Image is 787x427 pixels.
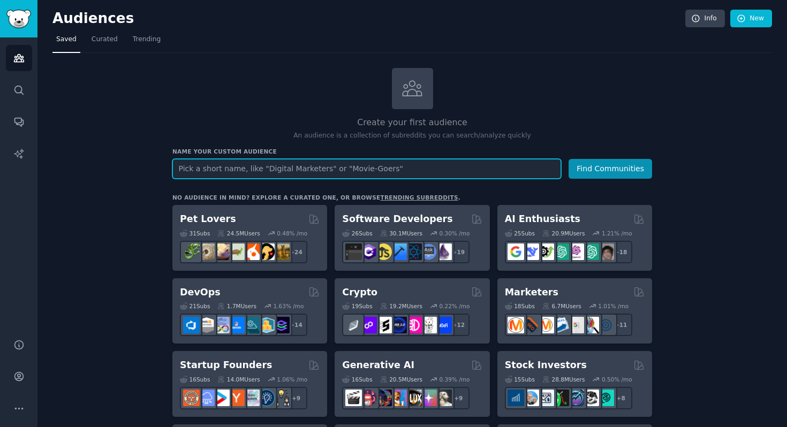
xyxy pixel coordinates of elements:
[342,230,372,237] div: 26 Sub s
[538,243,554,260] img: AItoolsCatalog
[285,314,307,336] div: + 14
[505,359,587,372] h2: Stock Investors
[274,302,304,310] div: 1.63 % /mo
[597,317,614,333] img: OnlineMarketing
[228,243,245,260] img: turtle
[405,317,422,333] img: defiblockchain
[342,359,414,372] h2: Generative AI
[360,317,377,333] img: 0xPolygon
[380,302,422,310] div: 19.2M Users
[183,317,200,333] img: azuredevops
[505,230,535,237] div: 25 Sub s
[198,390,215,406] img: SaaS
[420,390,437,406] img: starryai
[538,317,554,333] img: AskMarketing
[52,10,685,27] h2: Audiences
[273,317,290,333] img: PlatformEngineers
[360,243,377,260] img: csharp
[405,390,422,406] img: FluxAI
[420,243,437,260] img: AskComputerScience
[183,390,200,406] img: EntrepreneurRideAlong
[569,159,652,179] button: Find Communities
[285,387,307,409] div: + 9
[405,243,422,260] img: reactnative
[610,314,632,336] div: + 11
[375,390,392,406] img: deepdream
[273,243,290,260] img: dogbreed
[390,390,407,406] img: sdforall
[440,230,470,237] div: 0.30 % /mo
[243,317,260,333] img: platformengineering
[582,317,599,333] img: MarketingResearch
[180,376,210,383] div: 16 Sub s
[172,131,652,141] p: An audience is a collection of subreddits you can search/analyze quickly
[228,390,245,406] img: ycombinator
[567,317,584,333] img: googleads
[180,212,236,226] h2: Pet Lovers
[610,241,632,263] div: + 18
[380,376,422,383] div: 20.5M Users
[180,359,272,372] h2: Startup Founders
[610,387,632,409] div: + 8
[508,317,524,333] img: content_marketing
[508,390,524,406] img: dividends
[447,241,470,263] div: + 19
[6,10,31,28] img: GummySearch logo
[598,302,629,310] div: 1.01 % /mo
[567,390,584,406] img: StocksAndTrading
[435,243,452,260] img: elixir
[447,314,470,336] div: + 12
[542,230,585,237] div: 20.9M Users
[243,243,260,260] img: cockatiel
[342,286,377,299] h2: Crypto
[602,376,632,383] div: 0.50 % /mo
[582,390,599,406] img: swingtrading
[380,230,422,237] div: 30.1M Users
[258,317,275,333] img: aws_cdk
[730,10,772,28] a: New
[538,390,554,406] img: Forex
[553,317,569,333] img: Emailmarketing
[390,317,407,333] img: web3
[375,243,392,260] img: learnjavascript
[505,302,535,310] div: 18 Sub s
[92,35,118,44] span: Curated
[198,243,215,260] img: ballpython
[505,376,535,383] div: 15 Sub s
[217,302,256,310] div: 1.7M Users
[52,31,80,53] a: Saved
[172,194,460,201] div: No audience in mind? Explore a curated one, or browse .
[523,390,539,406] img: ValueInvesting
[440,302,470,310] div: 0.22 % /mo
[172,148,652,155] h3: Name your custom audience
[360,390,377,406] img: dalle2
[228,317,245,333] img: DevOpsLinks
[183,243,200,260] img: herpetology
[553,243,569,260] img: chatgpt_promptDesign
[342,212,452,226] h2: Software Developers
[56,35,77,44] span: Saved
[243,390,260,406] img: indiehackers
[172,159,561,179] input: Pick a short name, like "Digital Marketers" or "Movie-Goers"
[523,317,539,333] img: bigseo
[523,243,539,260] img: DeepSeek
[172,116,652,129] h2: Create your first audience
[505,212,580,226] h2: AI Enthusiasts
[505,286,558,299] h2: Marketers
[345,243,362,260] img: software
[440,376,470,383] div: 0.39 % /mo
[435,317,452,333] img: defi_
[258,390,275,406] img: Entrepreneurship
[597,390,614,406] img: technicalanalysis
[685,10,725,28] a: Info
[390,243,407,260] img: iOSProgramming
[435,390,452,406] img: DreamBooth
[542,376,585,383] div: 28.8M Users
[342,376,372,383] div: 16 Sub s
[277,376,307,383] div: 1.06 % /mo
[542,302,581,310] div: 6.7M Users
[180,230,210,237] div: 31 Sub s
[213,317,230,333] img: Docker_DevOps
[180,302,210,310] div: 21 Sub s
[180,286,221,299] h2: DevOps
